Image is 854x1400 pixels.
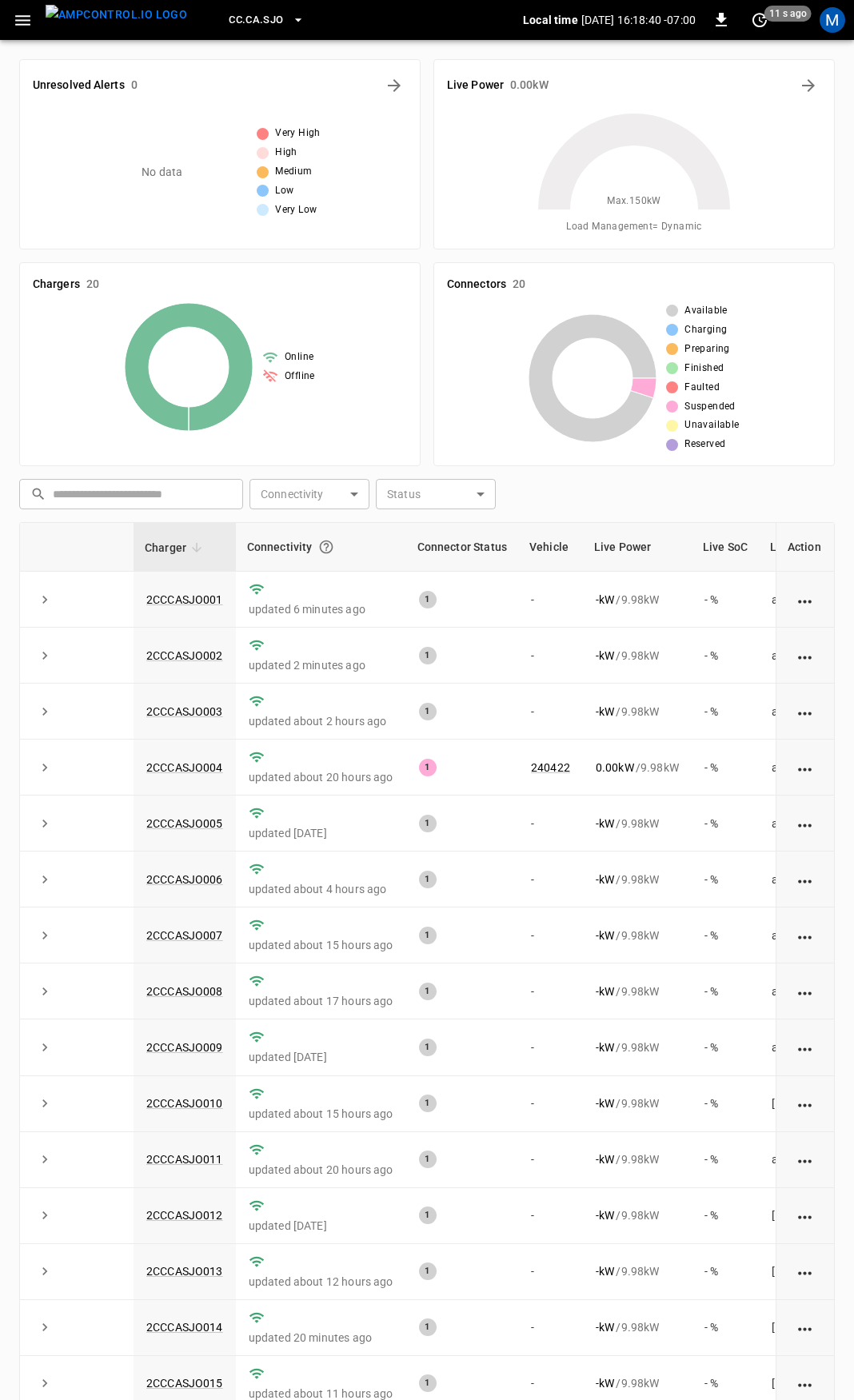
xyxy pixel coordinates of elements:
button: expand row [33,1371,57,1395]
div: 1 [419,983,437,1000]
span: Finished [684,361,724,377]
td: - [518,1019,583,1075]
button: expand row [33,923,57,947]
h6: 20 [513,276,525,293]
p: - kW [596,1375,614,1391]
div: action cell options [796,1151,816,1167]
td: - % [692,796,759,852]
span: Very Low [275,202,317,218]
a: 2CCCASJO011 [146,1153,223,1166]
p: - kW [596,816,614,832]
img: ampcontrol.io logo [46,5,187,25]
div: 1 [419,1318,437,1336]
p: updated about 20 hours ago [249,1162,393,1178]
p: - kW [596,592,614,608]
td: - % [692,740,759,796]
p: updated 20 minutes ago [249,1330,393,1346]
span: Medium [275,164,312,180]
td: - % [692,684,759,740]
p: - kW [596,1207,614,1223]
p: updated about 20 hours ago [249,769,393,785]
p: updated [DATE] [249,1049,393,1065]
button: expand row [33,756,57,780]
p: updated about 12 hours ago [249,1274,393,1290]
button: Energy Overview [796,73,821,98]
td: - [518,572,583,628]
div: / 9.98 kW [596,1095,679,1111]
div: / 9.98 kW [596,816,679,832]
a: 2CCCASJO006 [146,873,223,886]
button: expand row [33,644,57,668]
p: - kW [596,1095,614,1111]
span: Charging [684,322,727,338]
div: 1 [419,815,437,832]
div: 1 [419,871,437,888]
p: updated 6 minutes ago [249,601,393,617]
span: Low [275,183,293,199]
div: action cell options [796,872,816,887]
div: / 9.98 kW [596,704,679,720]
div: action cell options [796,927,816,943]
button: expand row [33,700,57,724]
span: Online [285,349,313,365]
button: expand row [33,812,57,836]
div: 1 [419,1207,437,1224]
button: expand row [33,1203,57,1227]
p: updated about 2 hours ago [249,713,393,729]
p: - kW [596,872,614,887]
h6: Connectors [447,276,506,293]
td: - % [692,1244,759,1300]
div: action cell options [796,983,816,999]
div: / 9.98 kW [596,1039,679,1055]
span: Load Management = Dynamic [566,219,702,235]
p: updated [DATE] [249,825,393,841]
a: 2CCCASJO010 [146,1097,223,1110]
td: - % [692,1300,759,1356]
div: / 9.98 kW [596,1263,679,1279]
div: 1 [419,1374,437,1392]
div: 1 [419,1039,437,1056]
div: action cell options [796,1095,816,1111]
span: Offline [285,369,315,385]
td: - % [692,1132,759,1188]
td: - % [692,852,759,907]
div: 1 [419,1095,437,1112]
td: - [518,852,583,907]
td: - [518,963,583,1019]
div: action cell options [796,1375,816,1391]
h6: 20 [86,276,99,293]
a: 2CCCASJO004 [146,761,223,774]
td: - [518,907,583,963]
p: No data [142,164,182,181]
button: expand row [33,1091,57,1115]
p: updated about 15 hours ago [249,1106,393,1122]
span: Unavailable [684,417,739,433]
td: - [518,796,583,852]
a: 2CCCASJO014 [146,1321,223,1334]
button: expand row [33,588,57,612]
div: 1 [419,1151,437,1168]
span: High [275,145,297,161]
span: Reserved [684,437,725,453]
a: 2CCCASJO013 [146,1265,223,1278]
a: 2CCCASJO015 [146,1377,223,1390]
h6: Unresolved Alerts [33,77,125,94]
p: updated about 15 hours ago [249,937,393,953]
h6: Live Power [447,77,504,94]
span: Available [684,303,728,319]
h6: Chargers [33,276,80,293]
a: 2CCCASJO002 [146,649,223,662]
div: / 9.98 kW [596,648,679,664]
div: action cell options [796,592,816,608]
button: expand row [33,868,57,891]
div: 1 [419,703,437,720]
span: Faulted [684,380,720,396]
td: - % [692,907,759,963]
div: Connectivity [247,532,395,561]
a: 2CCCASJO005 [146,817,223,830]
span: Charger [145,538,207,557]
span: CC.CA.SJO [229,11,283,30]
div: action cell options [796,1319,816,1335]
td: - [518,628,583,684]
div: action cell options [796,648,816,664]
